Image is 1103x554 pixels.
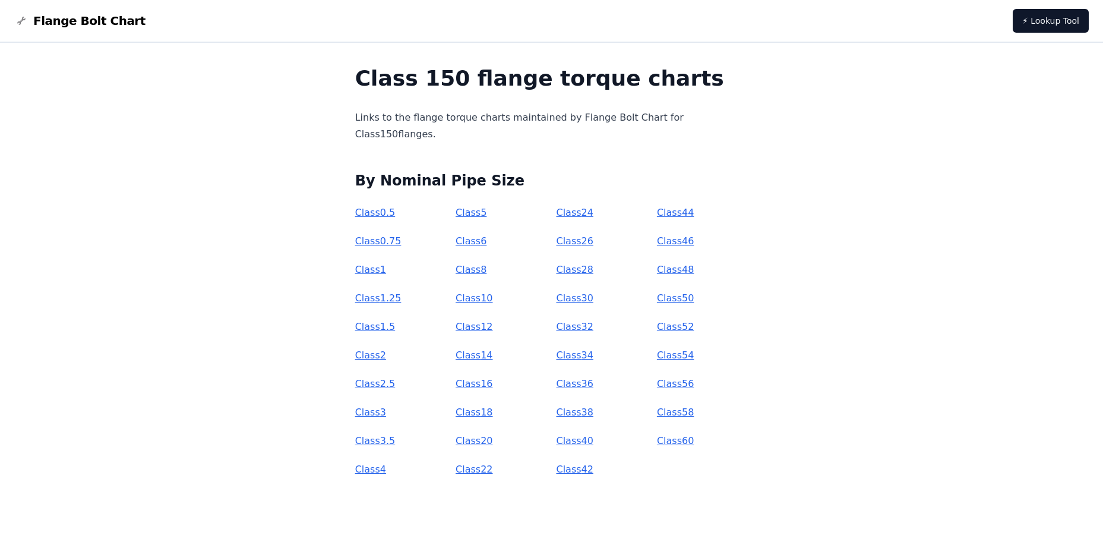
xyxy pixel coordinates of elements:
a: Class5 [456,207,486,218]
a: Class28 [556,264,593,275]
a: Class58 [657,407,694,418]
span: Flange Bolt Chart [33,12,146,29]
a: Class22 [456,464,492,475]
a: Class32 [556,321,593,332]
a: Class1 [355,264,386,275]
a: Class1.25 [355,292,402,304]
p: Links to the flange torque charts maintained by Flange Bolt Chart for Class 150 flanges. [355,109,748,143]
a: Class36 [556,378,593,389]
a: Class20 [456,435,492,446]
a: Flange Bolt Chart LogoFlange Bolt Chart [14,12,146,29]
a: Class1.5 [355,321,396,332]
a: Class54 [657,350,694,361]
a: Class52 [657,321,694,332]
a: Class0.5 [355,207,396,218]
a: Class24 [556,207,593,218]
a: Class40 [556,435,593,446]
a: Class42 [556,464,593,475]
a: Class3 [355,407,386,418]
img: Flange Bolt Chart Logo [14,14,29,28]
a: Class60 [657,435,694,446]
a: Class8 [456,264,486,275]
a: Class26 [556,235,593,247]
a: Class50 [657,292,694,304]
h1: Class 150 flange torque charts [355,67,748,90]
a: Class2 [355,350,386,361]
a: Class12 [456,321,492,332]
a: Class6 [456,235,486,247]
a: Class44 [657,207,694,218]
a: Class48 [657,264,694,275]
a: Class56 [657,378,694,389]
a: Class0.75 [355,235,402,247]
a: Class14 [456,350,492,361]
a: Class10 [456,292,492,304]
a: Class34 [556,350,593,361]
a: Class2.5 [355,378,396,389]
a: ⚡ Lookup Tool [1013,9,1089,33]
h2: By Nominal Pipe Size [355,171,748,190]
a: Class4 [355,464,386,475]
a: Class30 [556,292,593,304]
a: Class46 [657,235,694,247]
a: Class16 [456,378,492,389]
a: Class3.5 [355,435,396,446]
a: Class38 [556,407,593,418]
a: Class18 [456,407,492,418]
